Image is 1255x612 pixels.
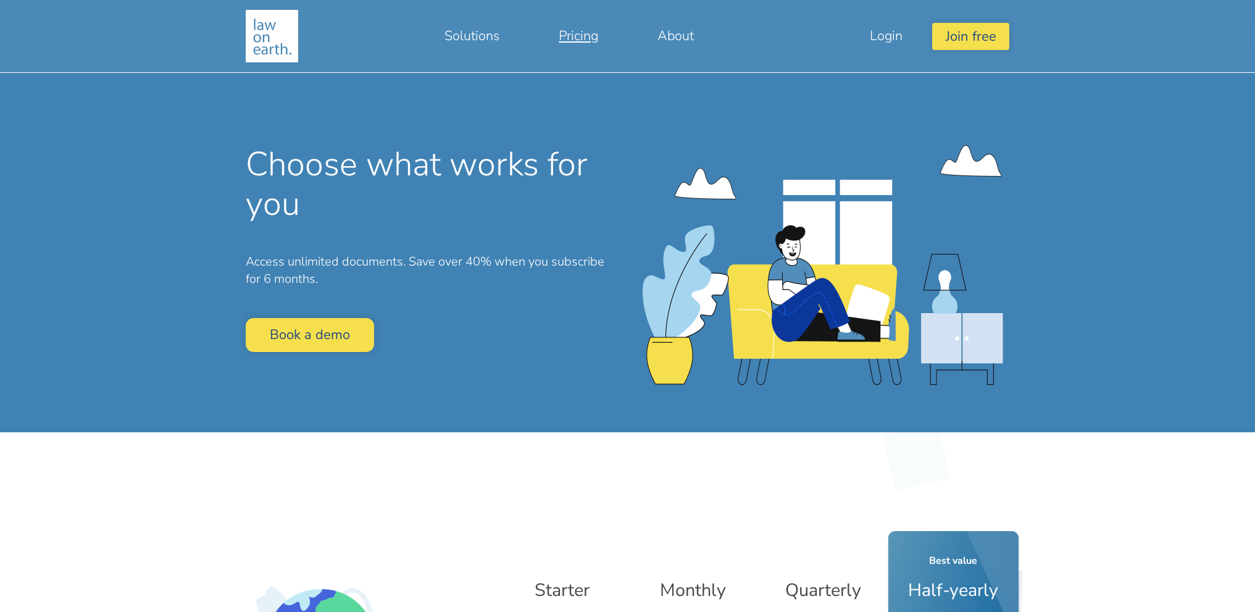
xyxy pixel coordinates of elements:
[898,551,1009,571] p: Best value
[932,23,1009,49] button: Join free
[636,581,748,600] p: Monthly
[246,10,298,62] img: Making legal services accessible to everyone, anywhere, anytime
[643,145,1003,385] img: peaceful_place.png
[628,21,723,51] a: About
[415,21,529,51] a: Solutions
[767,581,879,600] p: Quarterly
[246,253,618,289] p: Access unlimited documents. Save over 40% when you subscribe for 6 months.
[506,581,618,600] p: Starter
[246,145,618,224] h1: Choose what works for you
[898,581,1009,600] p: Half-yearly
[246,318,374,352] a: Book a demo
[840,21,932,51] a: Login
[529,21,628,51] a: Pricing
[861,401,973,513] img: diamond_129129.svg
